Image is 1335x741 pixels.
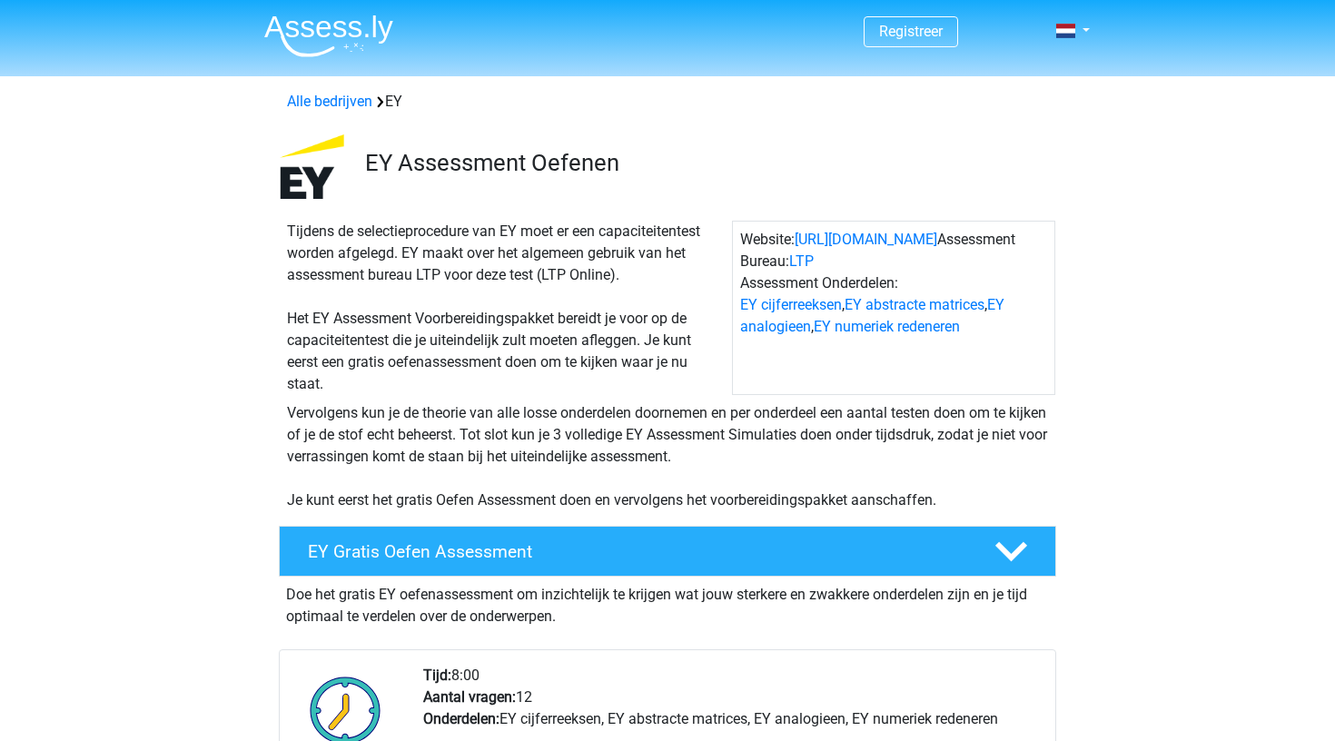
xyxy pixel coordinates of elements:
[814,318,960,335] a: EY numeriek redeneren
[272,526,1063,577] a: EY Gratis Oefen Assessment
[423,710,499,727] b: Onderdelen:
[365,149,1042,177] h3: EY Assessment Oefenen
[280,402,1055,511] div: Vervolgens kun je de theorie van alle losse onderdelen doornemen en per onderdeel een aantal test...
[740,296,842,313] a: EY cijferreeksen
[795,231,937,248] a: [URL][DOMAIN_NAME]
[264,15,393,57] img: Assessly
[423,688,516,706] b: Aantal vragen:
[732,221,1055,395] div: Website: Assessment Bureau: Assessment Onderdelen: , , ,
[879,23,943,40] a: Registreer
[845,296,984,313] a: EY abstracte matrices
[287,93,372,110] a: Alle bedrijven
[279,577,1056,627] div: Doe het gratis EY oefenassessment om inzichtelijk te krijgen wat jouw sterkere en zwakkere onderd...
[308,541,965,562] h4: EY Gratis Oefen Assessment
[789,252,814,270] a: LTP
[280,221,732,395] div: Tijdens de selectieprocedure van EY moet er een capaciteitentest worden afgelegd. EY maakt over h...
[423,667,451,684] b: Tijd:
[280,91,1055,113] div: EY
